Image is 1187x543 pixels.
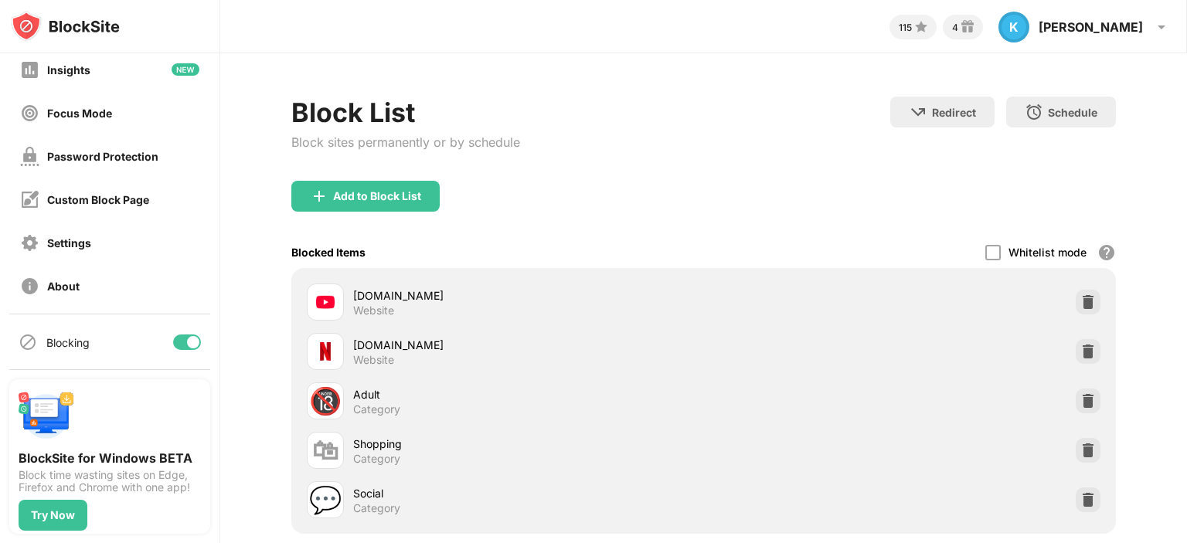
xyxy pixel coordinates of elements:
[958,18,977,36] img: reward-small.svg
[353,402,400,416] div: Category
[353,501,400,515] div: Category
[19,333,37,351] img: blocking-icon.svg
[312,435,338,467] div: 🛍
[20,277,39,296] img: about-off.svg
[353,485,703,501] div: Social
[291,134,520,150] div: Block sites permanently or by schedule
[353,287,703,304] div: [DOMAIN_NAME]
[20,60,39,80] img: insights-off.svg
[20,104,39,123] img: focus-off.svg
[46,336,90,349] div: Blocking
[20,190,39,209] img: customize-block-page-off.svg
[47,107,112,120] div: Focus Mode
[932,106,976,119] div: Redirect
[353,452,400,466] div: Category
[172,63,199,76] img: new-icon.svg
[316,293,335,311] img: favicons
[1008,246,1087,259] div: Whitelist mode
[912,18,930,36] img: points-small.svg
[291,246,366,259] div: Blocked Items
[1039,19,1143,35] div: [PERSON_NAME]
[353,353,394,367] div: Website
[20,233,39,253] img: settings-off.svg
[353,386,703,402] div: Adult
[291,97,520,128] div: Block List
[19,450,201,466] div: BlockSite for Windows BETA
[11,11,120,42] img: logo-blocksite.svg
[47,236,91,249] div: Settings
[353,436,703,452] div: Shopping
[309,385,342,417] div: 🔞
[899,22,912,33] div: 115
[1048,106,1097,119] div: Schedule
[19,389,74,444] img: push-desktop.svg
[998,12,1029,42] div: K
[31,509,75,521] div: Try Now
[47,193,149,206] div: Custom Block Page
[20,147,39,166] img: password-protection-off.svg
[316,342,335,361] img: favicons
[47,63,90,76] div: Insights
[309,484,342,516] div: 💬
[353,304,394,317] div: Website
[47,280,80,293] div: About
[47,150,158,163] div: Password Protection
[333,190,421,202] div: Add to Block List
[353,337,703,353] div: [DOMAIN_NAME]
[19,469,201,494] div: Block time wasting sites on Edge, Firefox and Chrome with one app!
[952,22,958,33] div: 4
